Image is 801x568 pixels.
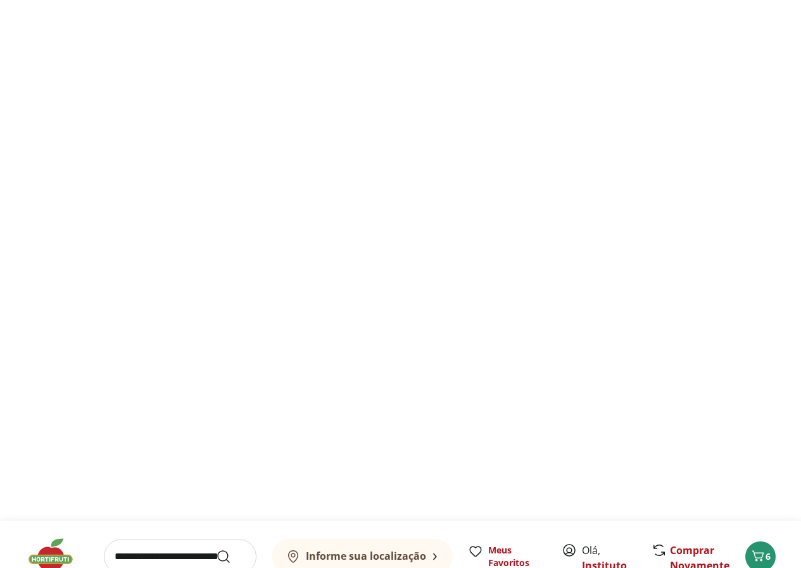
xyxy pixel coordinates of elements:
[216,549,246,564] button: Submit Search
[306,549,426,563] b: Informe sua localização
[766,550,771,562] span: 6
